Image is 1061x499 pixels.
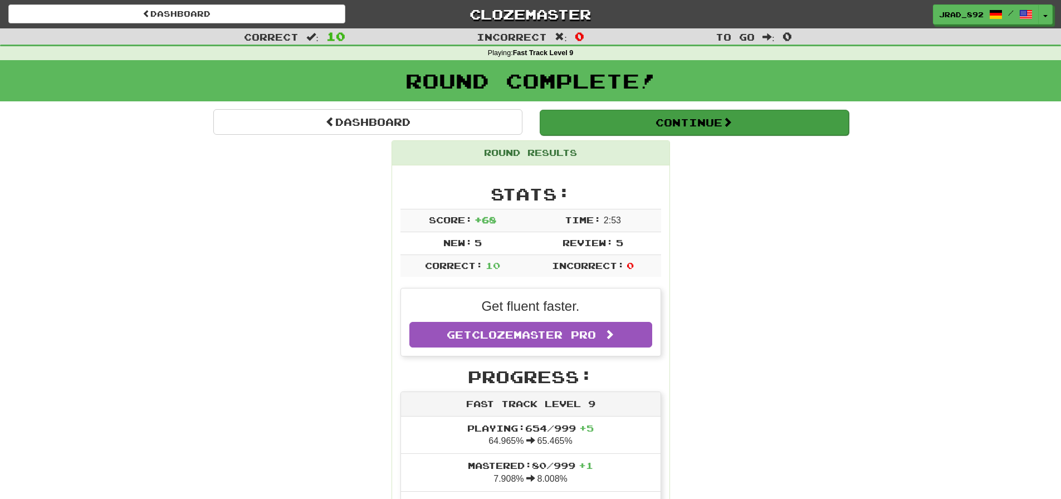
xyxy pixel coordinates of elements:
[716,31,755,42] span: To go
[477,31,547,42] span: Incorrect
[579,460,593,471] span: + 1
[616,237,623,248] span: 5
[555,32,567,42] span: :
[540,110,849,135] button: Continue
[401,392,661,417] div: Fast Track Level 9
[475,214,496,225] span: + 68
[401,453,661,492] li: 7.908% 8.008%
[409,297,652,316] p: Get fluent faster.
[443,237,472,248] span: New:
[400,368,661,386] h2: Progress:
[467,423,594,433] span: Playing: 654 / 999
[579,423,594,433] span: + 5
[565,214,601,225] span: Time:
[362,4,699,24] a: Clozemaster
[627,260,634,271] span: 0
[552,260,624,271] span: Incorrect:
[604,216,621,225] span: 2 : 53
[513,49,574,57] strong: Fast Track Level 9
[306,32,319,42] span: :
[244,31,299,42] span: Correct
[762,32,775,42] span: :
[475,237,482,248] span: 5
[575,30,584,43] span: 0
[939,9,984,19] span: jrad_892
[783,30,792,43] span: 0
[409,322,652,348] a: GetClozemaster Pro
[401,417,661,454] li: 64.965% 65.465%
[486,260,500,271] span: 10
[392,141,669,165] div: Round Results
[4,70,1057,92] h1: Round Complete!
[8,4,345,23] a: Dashboard
[400,185,661,203] h2: Stats:
[326,30,345,43] span: 10
[425,260,483,271] span: Correct:
[468,460,593,471] span: Mastered: 80 / 999
[933,4,1039,25] a: jrad_892 /
[472,329,596,341] span: Clozemaster Pro
[1008,9,1014,17] span: /
[429,214,472,225] span: Score:
[563,237,613,248] span: Review:
[213,109,522,135] a: Dashboard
